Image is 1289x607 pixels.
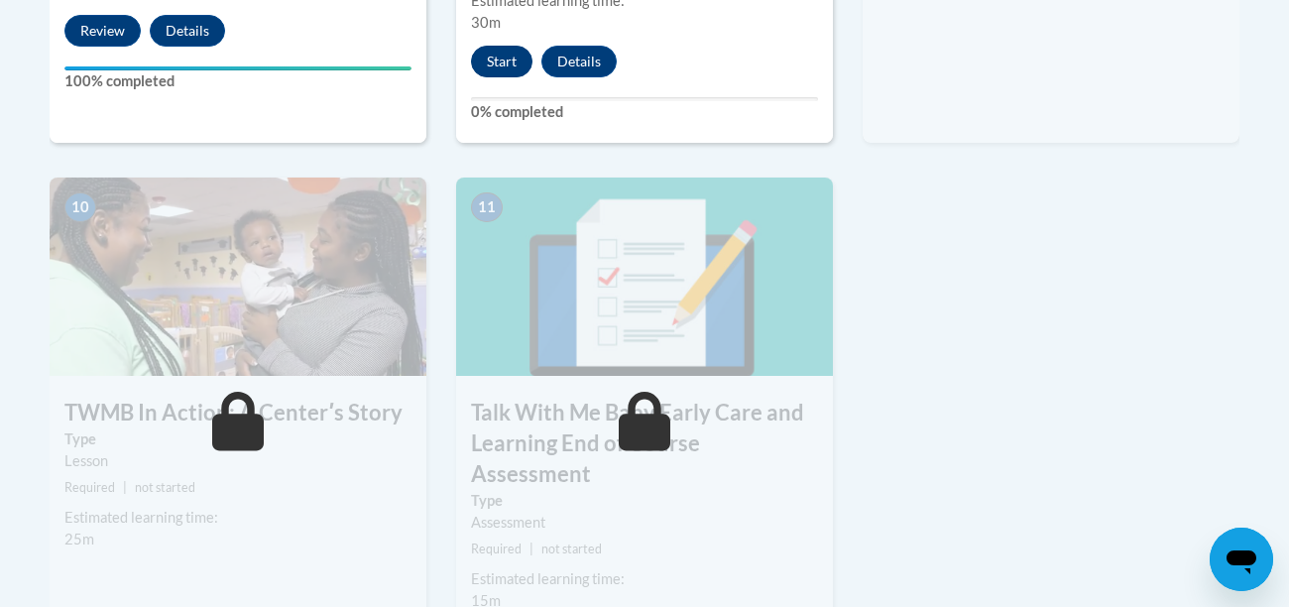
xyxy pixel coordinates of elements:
div: Lesson [64,450,411,472]
span: 25m [64,531,94,547]
h3: TWMB In Action: A Centerʹs Story [50,398,426,428]
span: not started [541,542,602,556]
button: Start [471,46,532,77]
label: Type [64,428,411,450]
button: Details [150,15,225,47]
img: Course Image [456,178,833,376]
span: Required [471,542,522,556]
div: Estimated learning time: [64,507,411,529]
label: 100% completed [64,70,411,92]
label: 0% completed [471,101,818,123]
h3: Talk With Me Baby Early Care and Learning End of Course Assessment [456,398,833,489]
span: 11 [471,192,503,222]
span: 30m [471,14,501,31]
span: | [123,480,127,495]
div: Your progress [64,66,411,70]
iframe: Button to launch messaging window [1210,528,1273,591]
span: Required [64,480,115,495]
div: Estimated learning time: [471,568,818,590]
label: Type [471,490,818,512]
span: | [529,542,533,556]
button: Review [64,15,141,47]
span: 10 [64,192,96,222]
span: not started [135,480,195,495]
img: Course Image [50,178,426,376]
button: Details [541,46,617,77]
div: Assessment [471,512,818,534]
